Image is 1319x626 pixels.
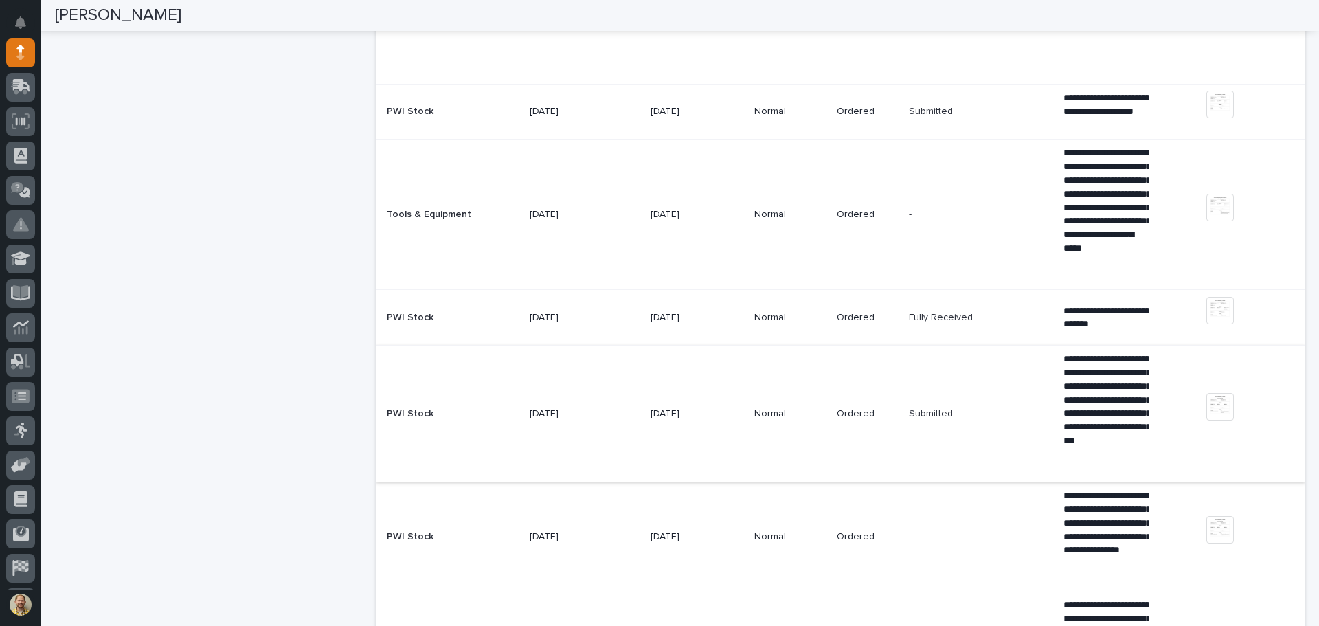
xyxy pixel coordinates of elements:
[651,408,736,420] p: [DATE]
[530,531,616,543] p: [DATE]
[17,16,35,38] div: Notifications
[55,5,181,25] h2: [PERSON_NAME]
[530,312,616,324] p: [DATE]
[387,103,436,118] p: PWI Stock
[6,8,35,37] button: Notifications
[754,209,826,221] p: Normal
[376,290,1305,346] tr: PWI StockPWI Stock [DATE][DATE]NormalOrderedFully ReceivedFully Received **** **** **** **** ****...
[909,528,914,543] p: -
[909,206,914,221] p: -
[909,103,956,118] p: Submitted
[651,531,736,543] p: [DATE]
[651,312,736,324] p: [DATE]
[387,405,436,420] p: PWI Stock
[754,106,826,118] p: Normal
[754,408,826,420] p: Normal
[837,531,898,543] p: Ordered
[530,106,616,118] p: [DATE]
[387,206,474,221] p: Tools & Equipment
[837,209,898,221] p: Ordered
[651,209,736,221] p: [DATE]
[837,312,898,324] p: Ordered
[837,408,898,420] p: Ordered
[530,209,616,221] p: [DATE]
[909,405,956,420] p: Submitted
[6,590,35,619] button: users-avatar
[387,528,436,543] p: PWI Stock
[754,531,826,543] p: Normal
[909,309,976,324] p: Fully Received
[387,309,436,324] p: PWI Stock
[651,106,736,118] p: [DATE]
[837,106,898,118] p: Ordered
[754,312,826,324] p: Normal
[530,408,616,420] p: [DATE]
